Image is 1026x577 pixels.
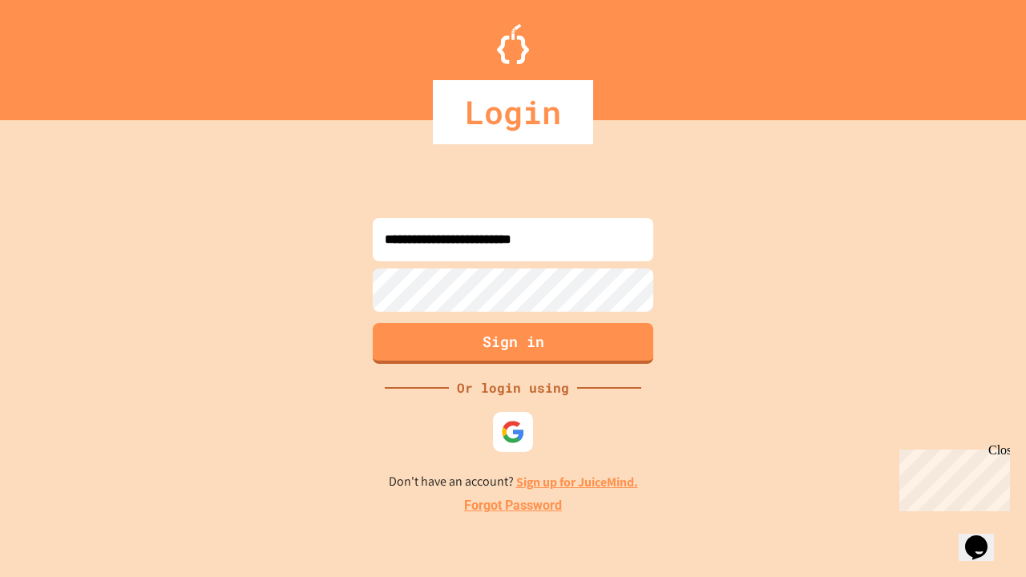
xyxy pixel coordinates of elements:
iframe: chat widget [893,443,1010,511]
div: Login [433,80,593,144]
button: Sign in [373,323,653,364]
div: Or login using [449,378,577,397]
iframe: chat widget [959,513,1010,561]
p: Don't have an account? [389,472,638,492]
img: Logo.svg [497,24,529,64]
a: Forgot Password [464,496,562,515]
img: google-icon.svg [501,420,525,444]
div: Chat with us now!Close [6,6,111,102]
a: Sign up for JuiceMind. [516,474,638,490]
